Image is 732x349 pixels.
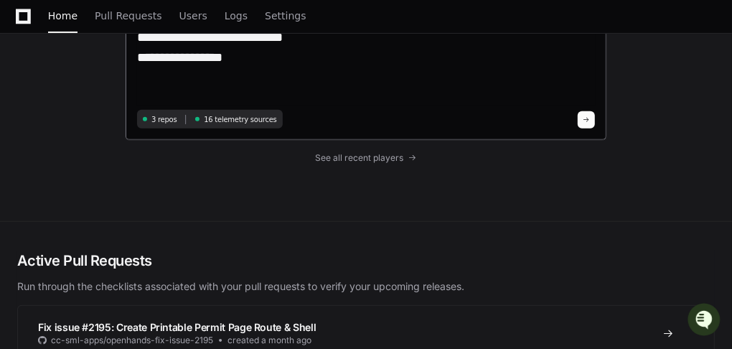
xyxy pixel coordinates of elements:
[227,335,311,346] span: created a month ago
[38,321,316,333] span: Fix issue #2195: Create Printable Permit Page Route & Shell
[151,114,177,125] span: 3 repos
[101,150,174,162] a: Powered byPylon
[244,111,261,129] button: Start new chat
[14,57,261,80] div: Welcome
[225,11,248,20] span: Logs
[14,14,43,43] img: PlayerZero
[17,251,715,271] h2: Active Pull Requests
[48,11,78,20] span: Home
[95,11,161,20] span: Pull Requests
[143,151,174,162] span: Pylon
[125,152,607,164] a: See all recent players
[179,11,207,20] span: Users
[204,114,276,125] span: 16 telemetry sources
[17,279,715,294] p: Run through the checklists associated with your pull requests to verify your upcoming releases.
[14,107,40,133] img: 1756235613930-3d25f9e4-fa56-45dd-b3ad-e072dfbd1548
[51,335,213,346] span: cc-sml-apps/openhands-fix-issue-2195
[265,11,306,20] span: Settings
[686,302,725,340] iframe: Open customer support
[49,121,182,133] div: We're available if you need us!
[316,152,404,164] span: See all recent players
[49,107,235,121] div: Start new chat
